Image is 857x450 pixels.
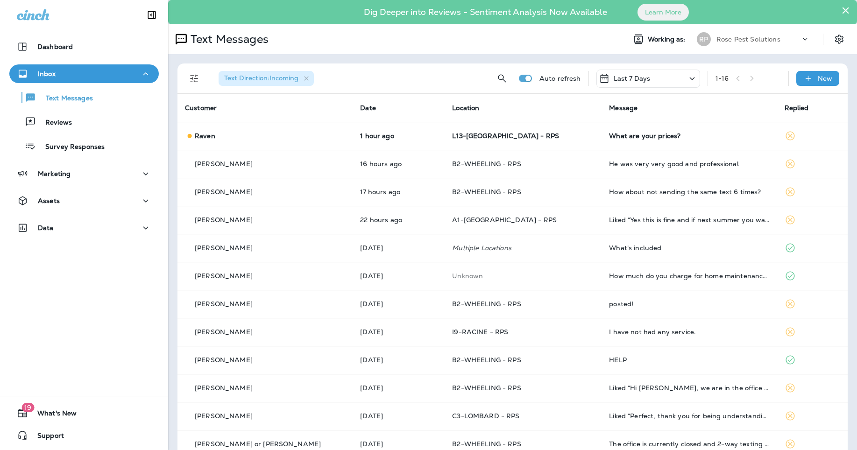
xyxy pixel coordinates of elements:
p: [PERSON_NAME] [195,188,253,196]
p: Text Messages [36,94,93,103]
p: Survey Responses [36,143,105,152]
button: Marketing [9,164,159,183]
div: Liked “Perfect, thank you for being understanding! We have you scheduled and locked in for 10/1/2... [609,412,769,420]
span: B2-WHEELING - RPS [452,160,521,168]
button: Reviews [9,112,159,132]
p: Oct 1, 2025 04:26 PM [360,188,437,196]
p: Assets [38,197,60,204]
p: Reviews [36,119,72,127]
p: [PERSON_NAME] [195,160,253,168]
button: Support [9,426,159,445]
span: B2-WHEELING - RPS [452,300,521,308]
div: HELP [609,356,769,364]
p: Sep 26, 2025 02:10 PM [360,412,437,420]
button: Close [841,3,850,18]
button: Settings [831,31,848,48]
div: How much do you charge for home maintenance program ? [609,272,769,280]
p: [PERSON_NAME] [195,300,253,308]
p: Sep 29, 2025 11:25 AM [360,300,437,308]
button: Collapse Sidebar [139,6,165,24]
span: I9-RACINE - RPS [452,328,508,336]
p: Raven [195,132,215,140]
span: B2-WHEELING - RPS [452,384,521,392]
div: How about not sending the same text 6 times? [609,188,769,196]
span: B2-WHEELING - RPS [452,356,521,364]
span: 19 [21,403,34,412]
div: He was very very good and professional [609,160,769,168]
span: Location [452,104,479,112]
span: L13-[GEOGRAPHIC_DATA] - RPS [452,132,559,140]
p: Auto refresh [539,75,581,82]
p: [PERSON_NAME] [195,328,253,336]
button: Dashboard [9,37,159,56]
p: New [818,75,832,82]
p: Oct 1, 2025 10:47 AM [360,216,437,224]
button: Assets [9,191,159,210]
p: Last 7 Days [614,75,651,82]
p: Marketing [38,170,71,177]
div: I have not had any service. [609,328,769,336]
p: Oct 1, 2025 04:38 PM [360,160,437,168]
p: Text Messages [187,32,269,46]
button: Survey Responses [9,136,159,156]
p: Sep 30, 2025 10:28 AM [360,244,437,252]
span: Message [609,104,637,112]
button: Text Messages [9,88,159,107]
p: Sep 29, 2025 07:10 AM [360,384,437,392]
button: Data [9,218,159,237]
p: [PERSON_NAME] [195,216,253,224]
p: [PERSON_NAME] [195,244,253,252]
span: What's New [28,409,77,421]
button: Filters [185,69,204,88]
div: Liked “Yes this is fine and if next summer you want to get maintenance started, we can get that s... [609,216,769,224]
p: Rose Pest Solutions [716,35,780,43]
p: Sep 29, 2025 07:45 AM [360,356,437,364]
button: Learn More [637,4,689,21]
div: RP [697,32,711,46]
p: Sep 29, 2025 10:37 AM [360,328,437,336]
span: B2-WHEELING - RPS [452,440,521,448]
p: Dig Deeper into Reviews - Sentiment Analysis Now Available [337,11,634,14]
p: Sep 26, 2025 07:46 AM [360,440,437,448]
p: [PERSON_NAME] [195,356,253,364]
p: [PERSON_NAME] [195,412,253,420]
div: 1 - 16 [715,75,729,82]
span: Replied [785,104,809,112]
p: Data [38,224,54,232]
p: Inbox [38,70,56,77]
span: Customer [185,104,217,112]
p: [PERSON_NAME] [195,272,253,280]
button: 19What's New [9,404,159,422]
span: Date [360,104,376,112]
span: Working as: [648,35,687,43]
button: Search Messages [493,69,511,88]
div: The office is currently closed and 2-way texting is unavailable, if this is an urgent matter plea... [609,440,769,448]
button: Inbox [9,64,159,83]
span: Support [28,432,64,443]
p: Multiple Locations [452,244,594,252]
p: [PERSON_NAME] or [PERSON_NAME] [195,440,321,448]
p: Sep 29, 2025 04:31 PM [360,272,437,280]
p: Dashboard [37,43,73,50]
div: Text Direction:Incoming [219,71,314,86]
div: posted! [609,300,769,308]
div: Liked “Hi Jeremy, we are in the office from 7am-6pm, give us a call when you get the chance so we... [609,384,769,392]
span: B2-WHEELING - RPS [452,188,521,196]
span: C3-LOMBARD - RPS [452,412,519,420]
p: This customer does not have a last location and the phone number they messaged is not assigned to... [452,272,594,280]
div: What's included [609,244,769,252]
p: [PERSON_NAME] [195,384,253,392]
div: What are your prices? [609,132,769,140]
span: Text Direction : Incoming [224,74,298,82]
p: Oct 2, 2025 07:43 AM [360,132,437,140]
span: A1-[GEOGRAPHIC_DATA] - RPS [452,216,557,224]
